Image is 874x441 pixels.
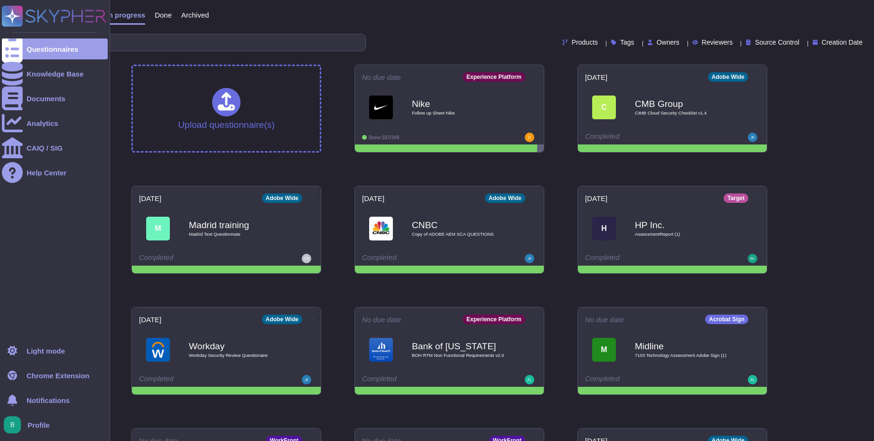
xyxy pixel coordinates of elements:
span: No due date [362,74,401,81]
span: Products [572,39,598,46]
img: Logo [369,96,393,119]
div: Completed [139,254,255,263]
img: Logo [146,338,170,362]
span: In progress [106,11,145,19]
div: H [592,217,616,240]
span: No due date [362,316,401,323]
div: Chrome Extension [27,372,90,379]
div: Experience Platform [463,72,525,82]
div: Adobe Wide [262,315,302,324]
a: Knowledge Base [2,63,108,84]
b: CMB Group [635,99,730,108]
b: Bank of [US_STATE] [412,342,507,351]
span: [DATE] [139,195,161,202]
img: user [525,133,534,142]
div: Experience Platform [463,315,525,324]
div: Help Center [27,169,66,176]
div: Light mode [27,347,65,355]
b: CNBC [412,220,507,230]
a: Help Center [2,162,108,183]
div: Adobe Wide [485,193,525,203]
img: user [302,254,311,263]
input: Search by keywords [37,34,365,51]
span: Owners [657,39,679,46]
b: Workday [189,342,284,351]
div: Target [724,193,748,203]
div: C [592,96,616,119]
span: Archived [181,11,209,19]
span: CIMB Cloud Security Checklist v1.4 [635,111,730,115]
span: Workday Security Review Questionaire [189,353,284,358]
span: Done [155,11,172,19]
div: CAIQ / SIG [27,144,63,152]
img: Logo [369,338,393,362]
img: user [302,375,311,384]
a: CAIQ / SIG [2,137,108,158]
div: M [592,338,616,362]
b: Madrid training [189,220,284,230]
img: user [4,416,21,433]
div: Completed [585,375,701,384]
a: Questionnaires [2,38,108,59]
span: Notifications [27,397,70,404]
img: user [748,133,757,142]
span: Creation Date [822,39,863,46]
span: 7103 Technology Assessment Adobe Sign (1) [635,353,730,358]
div: Adobe Wide [262,193,302,203]
div: Completed [585,133,701,142]
span: Copy of ADOBE AEM SCA QUESTIONS [412,232,507,237]
span: [DATE] [362,195,384,202]
img: user [525,375,534,384]
div: Completed [139,375,255,384]
img: Logo [369,217,393,240]
span: [DATE] [139,316,161,323]
img: user [748,254,757,263]
div: Completed [362,375,478,384]
b: Nike [412,99,507,108]
span: Source Control [755,39,799,46]
span: [DATE] [585,74,607,81]
div: Upload questionnaire(s) [178,88,275,129]
a: Documents [2,88,108,109]
img: user [748,375,757,384]
b: Midline [635,342,730,351]
div: Completed [362,254,478,263]
span: Reviewers [702,39,733,46]
span: Madrid Test Questionnaie [189,232,284,237]
span: BOH RTM Non Functional Requirements v2.0 [412,353,507,358]
a: Chrome Extension [2,365,108,386]
div: Adobe Wide [708,72,748,82]
div: Analytics [27,120,58,127]
span: Done: 337/349 [369,135,400,140]
span: Profile [28,422,50,429]
b: HP Inc. [635,220,730,230]
button: user [2,414,28,435]
span: Follow up Sheet Nike [412,111,507,115]
div: Acrobat Sign [705,315,748,324]
span: [DATE] [585,195,607,202]
a: Analytics [2,113,108,134]
div: Questionnaires [27,46,78,53]
span: AssessmentReport (1) [635,232,730,237]
span: No due date [585,316,624,323]
div: Knowledge Base [27,70,84,77]
span: Tags [620,39,634,46]
img: user [525,254,534,263]
div: Documents [27,95,65,102]
div: Completed [585,254,701,263]
div: M [146,217,170,240]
